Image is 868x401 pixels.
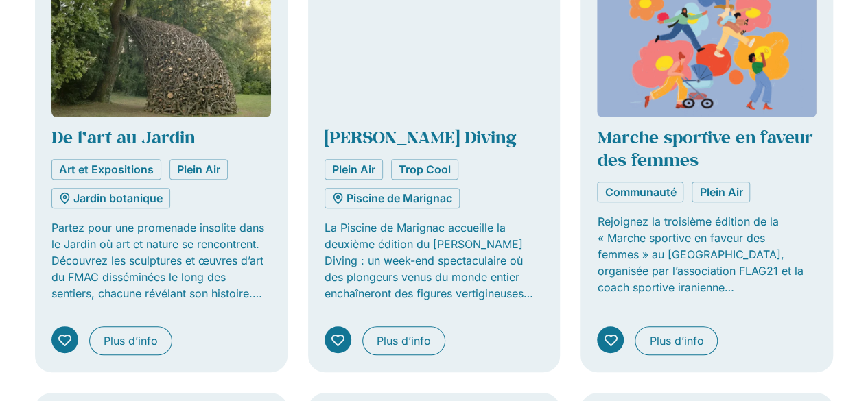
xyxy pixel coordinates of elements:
[51,219,271,302] p: Partez pour une promenade insolite dans le Jardin où art et nature se rencontrent. Découvrez les ...
[51,125,195,148] a: De l’art au Jardin
[597,213,817,295] p: Rejoignez la troisième édition de la « Marche sportive en faveur des femmes » au [GEOGRAPHIC_DATA...
[649,332,703,349] span: Plus d’info
[89,326,172,355] a: Plus d’info
[51,188,170,208] a: Jardin botanique
[597,125,812,171] a: Marche sportive en faveur des femmes
[325,219,544,302] p: La Piscine de Marignac accueille la deuxième édition du [PERSON_NAME] Diving : un week-end specta...
[362,326,445,355] a: Plus d’info
[169,159,228,180] a: Plein Air
[325,159,383,180] a: Plein Air
[51,159,161,180] a: Art et Expositions
[635,326,718,355] a: Plus d’info
[597,182,683,202] a: Communauté
[325,188,460,208] a: Piscine de Marignac
[104,332,158,349] span: Plus d’info
[377,332,431,349] span: Plus d’info
[391,159,458,180] a: Trop Cool
[325,125,517,148] a: [PERSON_NAME] Diving
[692,182,750,202] a: Plein Air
